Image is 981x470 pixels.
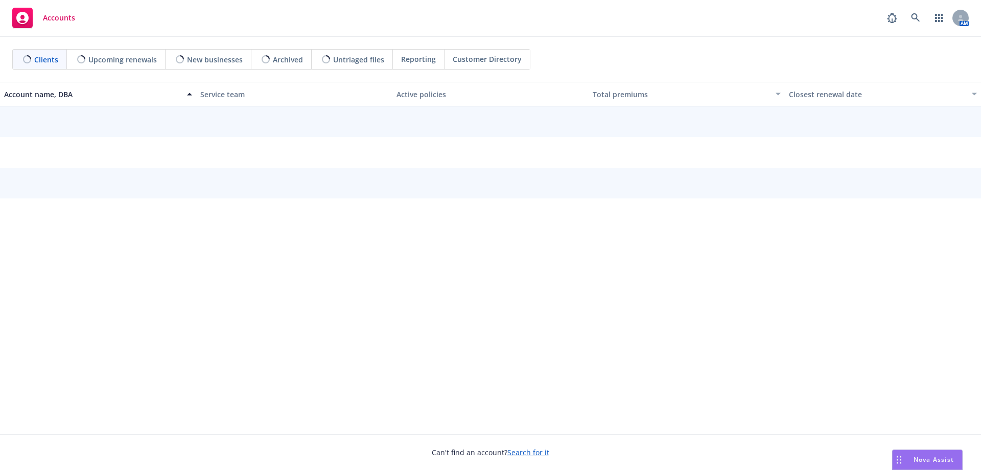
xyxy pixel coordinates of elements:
a: Switch app [929,8,949,28]
span: New businesses [187,54,243,65]
span: Reporting [401,54,436,64]
div: Drag to move [893,450,905,469]
span: Customer Directory [453,54,522,64]
a: Search for it [507,447,549,457]
span: Accounts [43,14,75,22]
span: Can't find an account? [432,447,549,458]
a: Accounts [8,4,79,32]
a: Search [905,8,926,28]
div: Service team [200,89,388,100]
div: Account name, DBA [4,89,181,100]
span: Upcoming renewals [88,54,157,65]
div: Closest renewal date [789,89,966,100]
span: Untriaged files [333,54,384,65]
span: Nova Assist [914,455,954,464]
div: Active policies [396,89,585,100]
button: Active policies [392,82,589,106]
span: Archived [273,54,303,65]
div: Total premiums [593,89,769,100]
button: Total premiums [589,82,785,106]
a: Report a Bug [882,8,902,28]
span: Clients [34,54,58,65]
button: Service team [196,82,392,106]
button: Nova Assist [892,450,963,470]
button: Closest renewal date [785,82,981,106]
